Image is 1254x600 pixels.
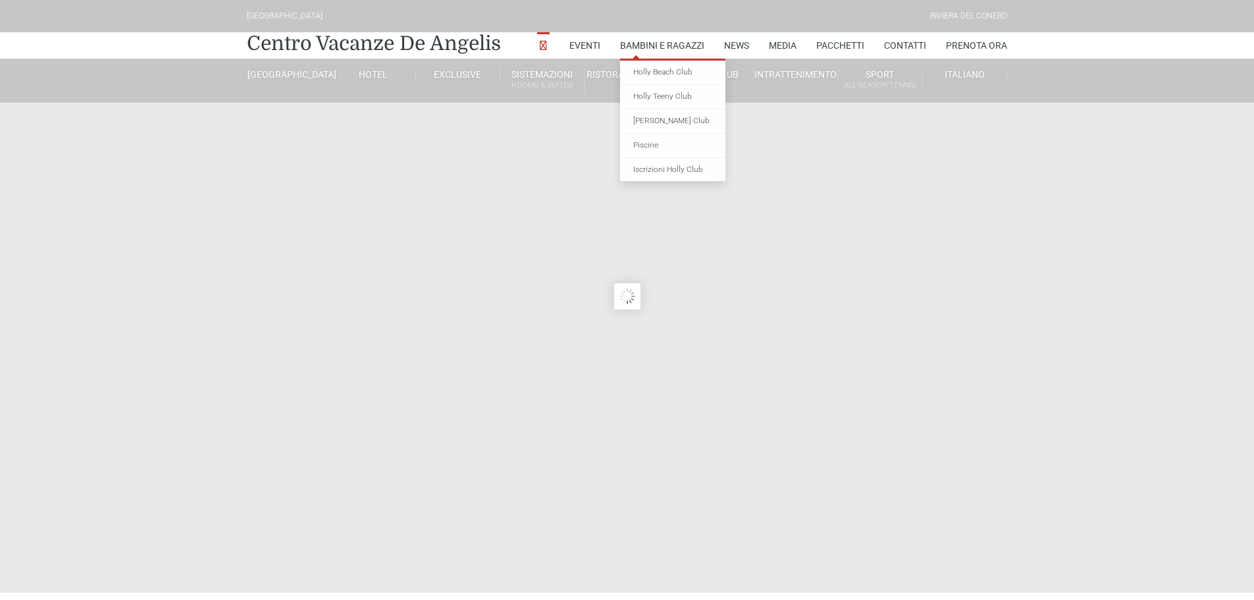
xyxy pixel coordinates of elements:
[585,68,669,80] a: Ristoranti & Bar
[923,68,1007,80] a: Italiano
[930,10,1007,22] div: Riviera Del Conero
[620,134,725,158] a: Piscine
[754,68,838,80] a: Intrattenimento
[500,79,584,92] small: Rooms & Suites
[569,32,600,59] a: Eventi
[838,68,922,93] a: SportAll Season Tennis
[620,85,725,109] a: Holly Teeny Club
[247,30,501,57] a: Centro Vacanze De Angelis
[816,32,864,59] a: Pacchetti
[884,32,926,59] a: Contatti
[620,109,725,134] a: [PERSON_NAME] Club
[946,32,1007,59] a: Prenota Ora
[416,68,500,80] a: Exclusive
[724,32,749,59] a: News
[838,79,922,92] small: All Season Tennis
[500,68,585,93] a: SistemazioniRooms & Suites
[247,10,323,22] div: [GEOGRAPHIC_DATA]
[247,68,331,80] a: [GEOGRAPHIC_DATA]
[620,158,725,182] a: Iscrizioni Holly Club
[620,32,704,59] a: Bambini e Ragazzi
[620,61,725,85] a: Holly Beach Club
[331,68,415,80] a: Hotel
[769,32,797,59] a: Media
[945,69,985,80] span: Italiano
